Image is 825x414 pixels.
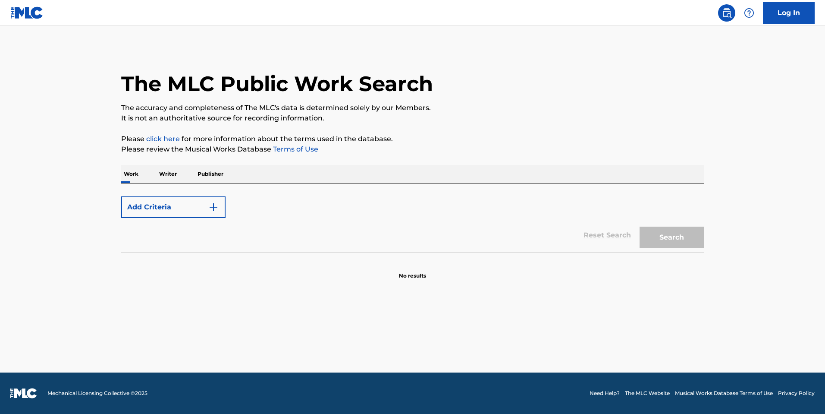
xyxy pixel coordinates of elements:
[47,389,147,397] span: Mechanical Licensing Collective © 2025
[675,389,773,397] a: Musical Works Database Terms of Use
[157,165,179,183] p: Writer
[121,165,141,183] p: Work
[740,4,758,22] div: Help
[763,2,815,24] a: Log In
[399,262,426,280] p: No results
[10,6,44,19] img: MLC Logo
[721,8,732,18] img: search
[121,196,226,218] button: Add Criteria
[625,389,670,397] a: The MLC Website
[195,165,226,183] p: Publisher
[121,71,433,97] h1: The MLC Public Work Search
[590,389,620,397] a: Need Help?
[718,4,735,22] a: Public Search
[778,389,815,397] a: Privacy Policy
[208,202,219,212] img: 9d2ae6d4665cec9f34b9.svg
[121,144,704,155] p: Please review the Musical Works Database
[121,192,704,253] form: Search Form
[146,135,180,143] a: click here
[271,145,318,153] a: Terms of Use
[10,388,37,398] img: logo
[744,8,754,18] img: help
[121,113,704,123] p: It is not an authoritative source for recording information.
[121,103,704,113] p: The accuracy and completeness of The MLC's data is determined solely by our Members.
[121,134,704,144] p: Please for more information about the terms used in the database.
